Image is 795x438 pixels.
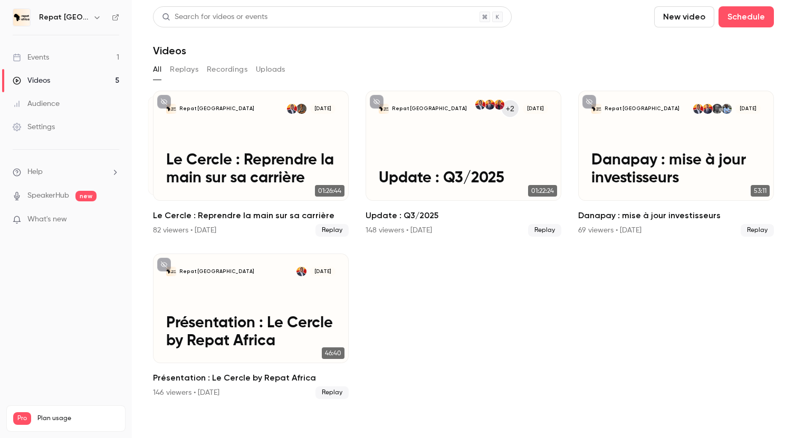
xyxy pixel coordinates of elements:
li: Présentation : Le Cercle by Repat Africa [153,254,349,400]
a: Présentation : Le Cercle by Repat AfricaRepat [GEOGRAPHIC_DATA]Kara Diaby[DATE]Présentation : Le ... [153,254,349,400]
span: 53:11 [751,185,770,197]
button: All [153,61,161,78]
img: Danapay : mise à jour investisseurs [591,104,601,114]
img: Kara Diaby [693,104,703,114]
a: Update : Q3/2025Repat [GEOGRAPHIC_DATA]+2Fatoumata DiaMounir TelkassKara Diaby[DATE]Update : Q3/2... [366,91,561,237]
img: Mounir Telkass [703,104,713,114]
span: Replay [315,224,349,237]
p: Le Cercle : Reprendre la main sur sa carrière [166,152,336,187]
p: Update : Q3/2025 [379,170,548,188]
img: Fatoumata Dia [494,100,504,110]
a: SpeakerHub [27,190,69,201]
span: Replay [315,386,349,399]
img: Demba Dembele [722,104,732,114]
div: Settings [13,122,55,132]
p: Présentation : Le Cercle by Repat Africa [166,315,336,350]
img: Update : Q3/2025 [379,104,389,114]
ul: Videos [153,91,774,399]
h2: Présentation : Le Cercle by Repat Africa [153,372,349,384]
div: Videos [13,75,50,86]
img: Repat Africa [13,9,30,26]
span: [DATE] [310,267,336,277]
iframe: Noticeable Trigger [107,215,119,225]
div: 148 viewers • [DATE] [366,225,432,236]
span: 01:26:44 [315,185,344,197]
img: Moussa Dembele [712,104,722,114]
p: Repat [GEOGRAPHIC_DATA] [605,105,679,112]
span: Plan usage [37,414,119,423]
p: Repat [GEOGRAPHIC_DATA] [392,105,467,112]
span: Replay [528,224,561,237]
span: [DATE] [735,104,761,114]
div: 146 viewers • [DATE] [153,387,219,398]
button: Recordings [207,61,247,78]
div: Search for videos or events [162,12,267,23]
img: Mounir Telkass [485,100,495,110]
h1: Videos [153,44,186,57]
p: Repat [GEOGRAPHIC_DATA] [179,268,254,275]
span: What's new [27,214,67,225]
h2: Le Cercle : Reprendre la main sur sa carrière [153,209,349,222]
div: 69 viewers • [DATE] [578,225,641,236]
div: +2 [501,99,520,118]
button: unpublished [157,258,171,271]
img: Kara Diaby [475,100,485,110]
img: Kara Diaby [296,267,306,277]
img: Hannah Dehauteur [296,104,306,114]
li: Danapay : mise à jour investisseurs [578,91,774,237]
section: Videos [153,6,774,432]
h6: Repat [GEOGRAPHIC_DATA] [39,12,89,23]
img: Le Cercle : Reprendre la main sur sa carrière [166,104,176,114]
button: Schedule [719,6,774,27]
li: help-dropdown-opener [13,167,119,178]
img: Présentation : Le Cercle by Repat Africa [166,267,176,277]
p: Repat [GEOGRAPHIC_DATA] [179,105,254,112]
button: New video [654,6,714,27]
img: Kara Diaby [287,104,297,114]
h2: Danapay : mise à jour investisseurs [578,209,774,222]
span: new [75,191,97,201]
span: 46:40 [322,347,344,359]
button: Replays [170,61,198,78]
span: 01:22:24 [528,185,557,197]
li: Le Cercle : Reprendre la main sur sa carrière [153,91,349,237]
a: Le Cercle : Reprendre la main sur sa carrièreRepat [GEOGRAPHIC_DATA]Hannah DehauteurKara Diaby[DA... [153,91,349,237]
span: Help [27,167,43,178]
button: Uploads [256,61,285,78]
button: unpublished [157,95,171,109]
p: Danapay : mise à jour investisseurs [591,152,761,187]
span: [DATE] [523,104,548,114]
div: Audience [13,99,60,109]
span: Pro [13,412,31,425]
li: Update : Q3/2025 [366,91,561,237]
button: unpublished [582,95,596,109]
span: [DATE] [310,104,336,114]
h2: Update : Q3/2025 [366,209,561,222]
div: 82 viewers • [DATE] [153,225,216,236]
button: unpublished [370,95,384,109]
div: Events [13,52,49,63]
span: Replay [741,224,774,237]
a: Danapay : mise à jour investisseursRepat [GEOGRAPHIC_DATA]Demba DembeleMoussa DembeleMounir Telka... [578,91,774,237]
